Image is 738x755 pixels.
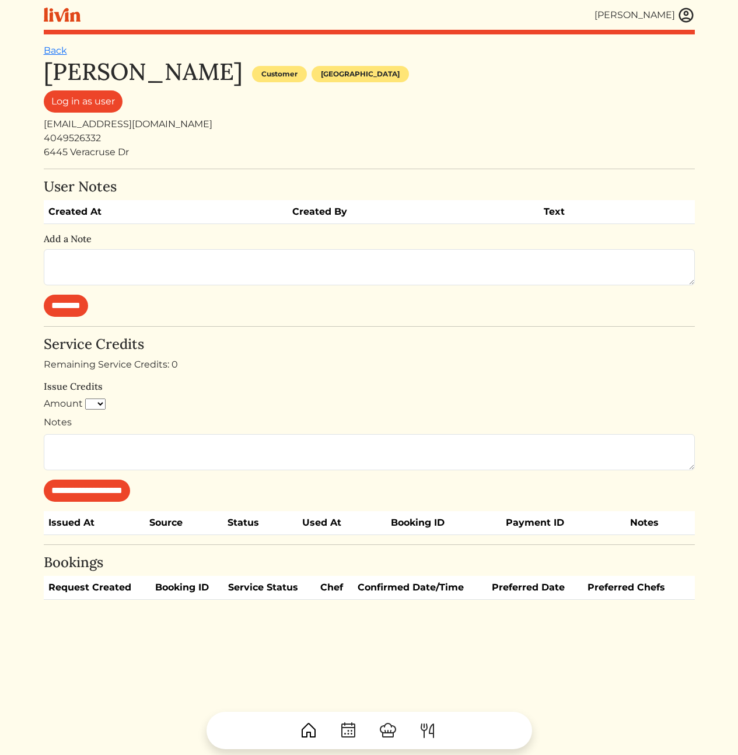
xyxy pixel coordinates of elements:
[44,358,695,372] div: Remaining Service Credits: 0
[44,576,151,600] th: Request Created
[487,576,583,600] th: Preferred Date
[501,511,625,535] th: Payment ID
[44,381,695,392] h6: Issue Credits
[44,131,695,145] div: 4049526332
[339,721,358,740] img: CalendarDots-5bcf9d9080389f2a281d69619e1c85352834be518fbc73d9501aef674afc0d57.svg
[252,66,307,82] div: Customer
[418,721,437,740] img: ForkKnife-55491504ffdb50bab0c1e09e7649658475375261d09fd45db06cec23bce548bf.svg
[44,179,695,195] h4: User Notes
[44,145,695,159] div: 6445 Veracruse Dr
[151,576,223,600] th: Booking ID
[44,397,83,411] label: Amount
[539,200,658,224] th: Text
[44,336,695,353] h4: Service Credits
[44,233,695,244] h6: Add a Note
[145,511,223,535] th: Source
[594,8,675,22] div: [PERSON_NAME]
[583,576,684,600] th: Preferred Chefs
[44,45,67,56] a: Back
[223,511,298,535] th: Status
[379,721,397,740] img: ChefHat-a374fb509e4f37eb0702ca99f5f64f3b6956810f32a249b33092029f8484b388.svg
[353,576,487,600] th: Confirmed Date/Time
[299,721,318,740] img: House-9bf13187bcbb5817f509fe5e7408150f90897510c4275e13d0d5fca38e0b5951.svg
[316,576,353,600] th: Chef
[677,6,695,24] img: user_account-e6e16d2ec92f44fc35f99ef0dc9cddf60790bfa021a6ecb1c896eb5d2907b31c.svg
[44,58,243,86] h1: [PERSON_NAME]
[44,554,695,571] h4: Bookings
[312,66,409,82] div: [GEOGRAPHIC_DATA]
[625,511,695,535] th: Notes
[44,511,145,535] th: Issued At
[44,8,81,22] img: livin-logo-a0d97d1a881af30f6274990eb6222085a2533c92bbd1e4f22c21b4f0d0e3210c.svg
[44,117,695,131] div: [EMAIL_ADDRESS][DOMAIN_NAME]
[288,200,539,224] th: Created By
[298,511,386,535] th: Used At
[223,576,316,600] th: Service Status
[44,200,288,224] th: Created At
[44,415,72,429] label: Notes
[44,90,123,113] a: Log in as user
[386,511,502,535] th: Booking ID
